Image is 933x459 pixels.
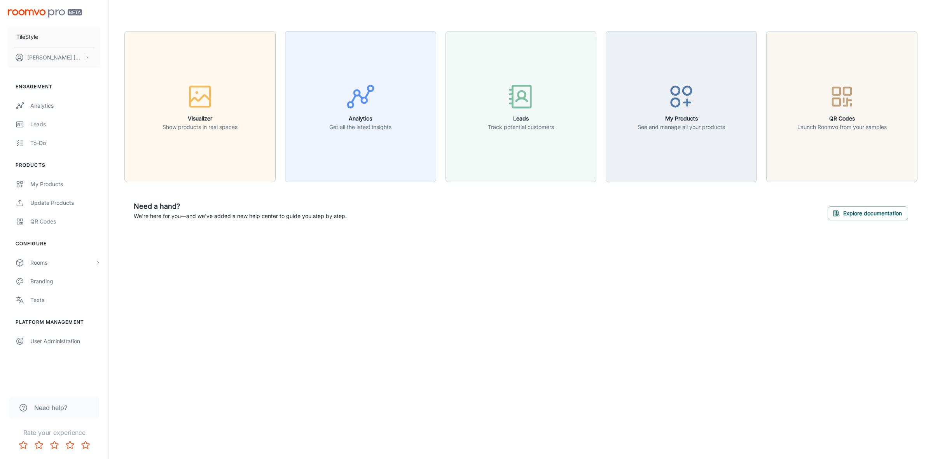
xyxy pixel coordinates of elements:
[134,212,347,220] p: We're here for you—and we've added a new help center to guide you step by step.
[329,123,391,131] p: Get all the latest insights
[638,114,725,123] h6: My Products
[797,123,887,131] p: Launch Roomvo from your samples
[162,114,238,123] h6: Visualizer
[285,31,436,182] button: AnalyticsGet all the latest insights
[30,180,101,188] div: My Products
[329,114,391,123] h6: Analytics
[124,31,276,182] button: VisualizerShow products in real spaces
[766,102,917,110] a: QR CodesLaunch Roomvo from your samples
[446,31,597,182] button: LeadsTrack potential customers
[766,31,917,182] button: QR CodesLaunch Roomvo from your samples
[134,201,347,212] h6: Need a hand?
[797,114,887,123] h6: QR Codes
[488,123,554,131] p: Track potential customers
[30,101,101,110] div: Analytics
[828,206,908,220] button: Explore documentation
[638,123,725,131] p: See and manage all your products
[8,27,101,47] button: TileStyle
[30,217,101,226] div: QR Codes
[30,139,101,147] div: To-do
[606,31,757,182] button: My ProductsSee and manage all your products
[27,53,82,62] p: [PERSON_NAME] [PERSON_NAME]
[30,258,94,267] div: Rooms
[16,33,38,41] p: TileStyle
[30,120,101,129] div: Leads
[8,47,101,68] button: [PERSON_NAME] [PERSON_NAME]
[162,123,238,131] p: Show products in real spaces
[606,102,757,110] a: My ProductsSee and manage all your products
[446,102,597,110] a: LeadsTrack potential customers
[488,114,554,123] h6: Leads
[8,9,82,17] img: Roomvo PRO Beta
[828,209,908,216] a: Explore documentation
[285,102,436,110] a: AnalyticsGet all the latest insights
[30,199,101,207] div: Update Products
